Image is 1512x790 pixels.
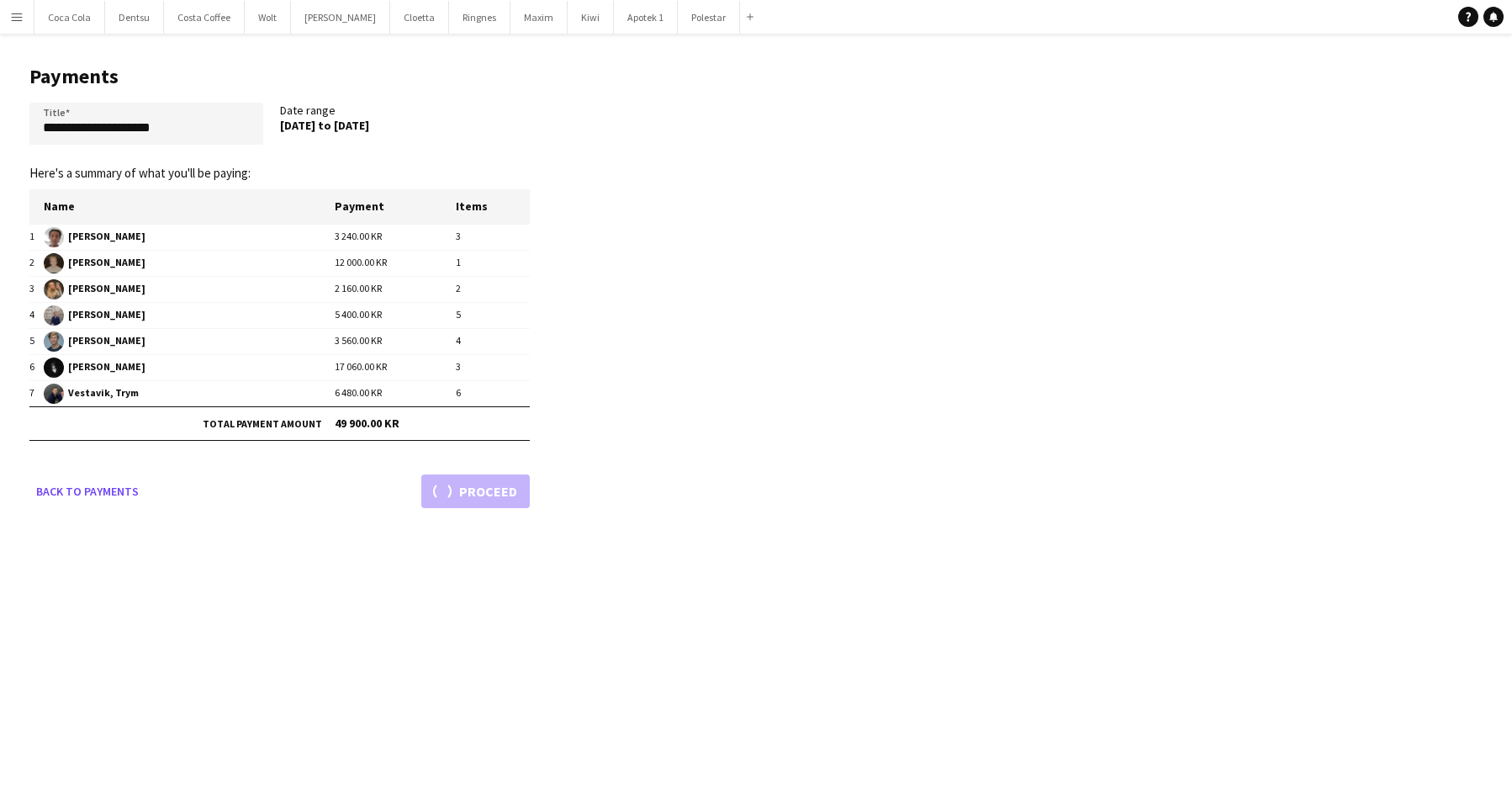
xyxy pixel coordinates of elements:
th: Payment [335,189,456,224]
span: [PERSON_NAME] [44,305,335,326]
td: 7 [29,380,44,406]
button: Maxim [510,1,568,34]
span: [PERSON_NAME] [44,253,335,273]
button: Coca Cola [34,1,105,34]
td: 5 400.00 KR [335,302,456,328]
td: 5 [456,302,530,328]
span: [PERSON_NAME] [44,279,335,300]
button: Wolt [245,1,291,34]
td: 6 [29,354,44,380]
td: 6 480.00 KR [335,380,456,406]
span: [PERSON_NAME] [44,331,335,352]
a: Back to payments [29,475,145,508]
td: 3 [29,276,44,302]
button: Dentsu [105,1,164,34]
td: 12 000.00 KR [335,250,456,276]
td: 2 [456,276,530,302]
button: Kiwi [568,1,614,34]
th: Name [44,189,335,224]
td: 4 [29,302,44,328]
div: Date range [280,103,531,151]
td: Total payment amount [29,406,335,440]
button: Polestar [678,1,740,34]
th: Items [456,189,530,224]
td: 3 240.00 KR [335,224,456,250]
h1: Payments [29,64,530,89]
td: 17 060.00 KR [335,354,456,380]
button: Ringnes [449,1,510,34]
td: 3 [456,224,530,250]
span: [PERSON_NAME] [44,227,335,247]
span: Vestavik, Trym [44,384,335,404]
button: Apotek 1 [614,1,678,34]
td: 1 [29,224,44,250]
td: 5 [29,328,44,354]
td: 2 160.00 KR [335,276,456,302]
td: 3 [456,354,530,380]
td: 3 560.00 KR [335,328,456,354]
button: [PERSON_NAME] [291,1,390,34]
td: 1 [456,250,530,276]
td: 6 [456,380,530,406]
button: Costa Coffee [164,1,245,34]
td: 49 900.00 KR [335,406,530,440]
button: Cloetta [390,1,449,34]
span: [PERSON_NAME] [44,358,335,378]
td: 4 [456,328,530,354]
p: Here's a summary of what you'll be paying: [29,166,530,181]
td: 2 [29,250,44,276]
div: [DATE] to [DATE] [280,118,514,133]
